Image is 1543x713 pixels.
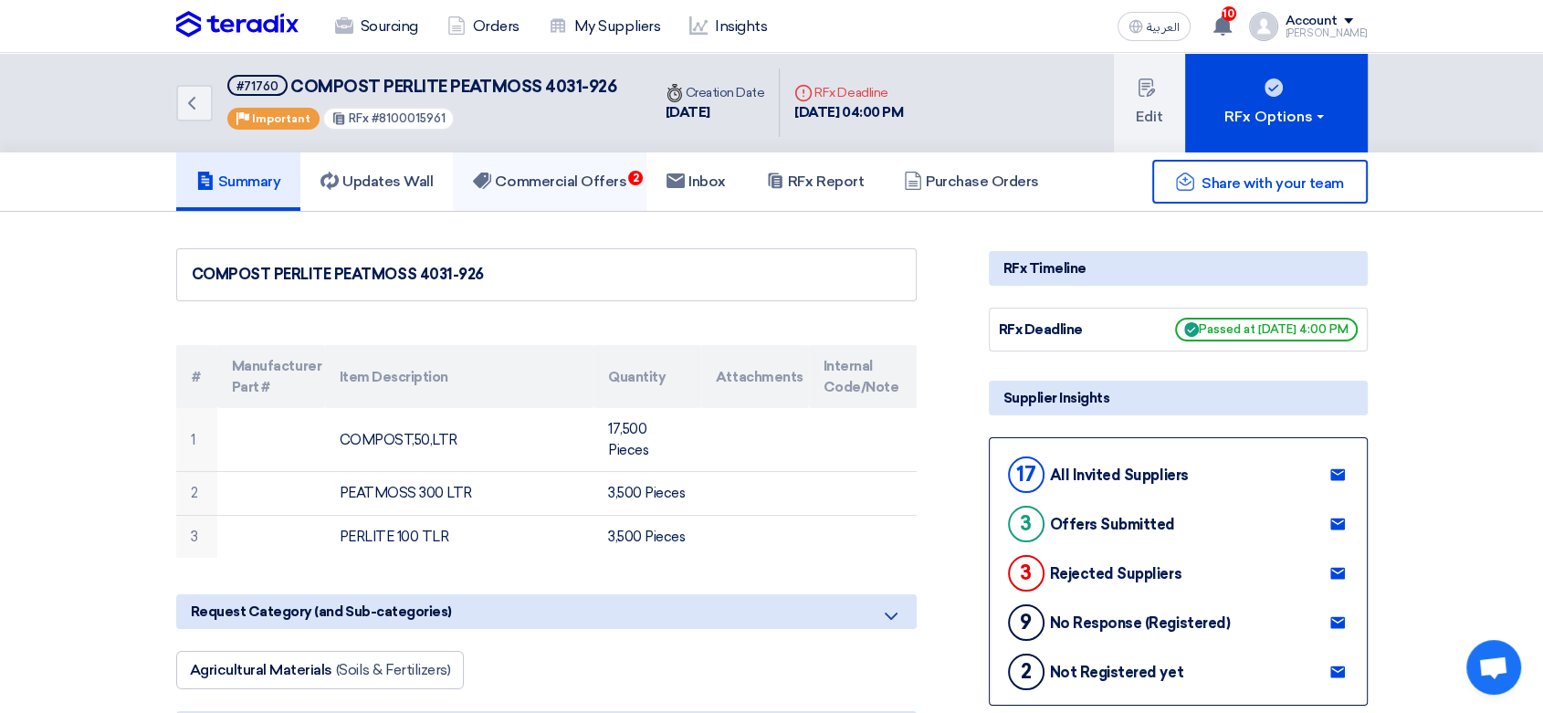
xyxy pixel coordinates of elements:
td: COMPOST,50,LTR [325,408,593,472]
a: Sourcing [320,6,433,47]
div: COMPOST PERLITE PEATMOSS 4031-926 [192,264,901,286]
h5: Summary [196,173,281,191]
button: Edit [1114,53,1185,152]
td: 17,500 Pieces [593,408,701,472]
td: 3,500 Pieces [593,472,701,516]
img: profile_test.png [1249,12,1278,41]
div: Creation Date [666,83,765,102]
th: Item Description [325,345,593,408]
div: RFx Options [1224,106,1328,128]
span: Agricultural Materials [190,661,332,678]
td: 3 [176,515,217,558]
td: PEATMOSS 300 LTR [325,472,593,516]
a: Inbox [646,152,746,211]
div: Not Registered yet [1050,664,1183,681]
th: Internal Code/Note [809,345,917,408]
div: Account [1286,14,1338,29]
span: COMPOST PERLITE PEATMOSS 4031-926 [290,77,616,97]
th: Quantity [593,345,701,408]
span: Passed at [DATE] 4:00 PM [1175,318,1358,341]
th: Manufacturer Part # [217,345,325,408]
h5: COMPOST PERLITE PEATMOSS 4031-926 [227,75,617,98]
div: All Invited Suppliers [1050,467,1189,484]
a: Orders [433,6,534,47]
td: PERLITE 100 TLR [325,515,593,558]
div: 17 [1008,456,1044,493]
a: Summary [176,152,301,211]
button: العربية [1118,12,1191,41]
span: (Soils & Fertilizers) [335,661,450,678]
span: 10 [1222,6,1236,21]
div: 9 [1008,604,1044,641]
a: Commercial Offers2 [453,152,646,211]
td: 2 [176,472,217,516]
span: العربية [1147,21,1180,34]
div: RFx Deadline [794,83,903,102]
span: #8100015961 [372,111,446,125]
a: My Suppliers [534,6,675,47]
button: RFx Options [1185,53,1368,152]
span: RFx [349,111,369,125]
h5: Inbox [667,173,726,191]
th: # [176,345,217,408]
a: RFx Report [746,152,884,211]
td: 3,500 Pieces [593,515,701,558]
span: Request Category (and Sub-categories) [191,602,452,622]
th: Attachments [701,345,809,408]
span: Important [252,112,310,125]
div: RFx Timeline [989,251,1368,286]
div: Offers Submitted [1050,516,1175,533]
a: Updates Wall [300,152,453,211]
div: [DATE] 04:00 PM [794,102,903,123]
div: No Response (Registered) [1050,614,1230,632]
a: Purchase Orders [884,152,1059,211]
div: 3 [1008,555,1044,592]
h5: Commercial Offers [473,173,626,191]
span: 2 [628,171,643,185]
h5: Purchase Orders [904,173,1039,191]
div: Open chat [1466,640,1521,695]
img: Teradix logo [176,11,299,38]
td: 1 [176,408,217,472]
div: #71760 [236,80,278,92]
div: RFx Deadline [999,320,1136,341]
div: 2 [1008,654,1044,690]
h5: Updates Wall [320,173,433,191]
div: Rejected Suppliers [1050,565,1181,582]
h5: RFx Report [766,173,864,191]
div: Supplier Insights [989,381,1368,415]
a: Insights [675,6,782,47]
div: 3 [1008,506,1044,542]
div: [DATE] [666,102,765,123]
span: Share with your team [1202,174,1343,192]
div: [PERSON_NAME] [1286,28,1368,38]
